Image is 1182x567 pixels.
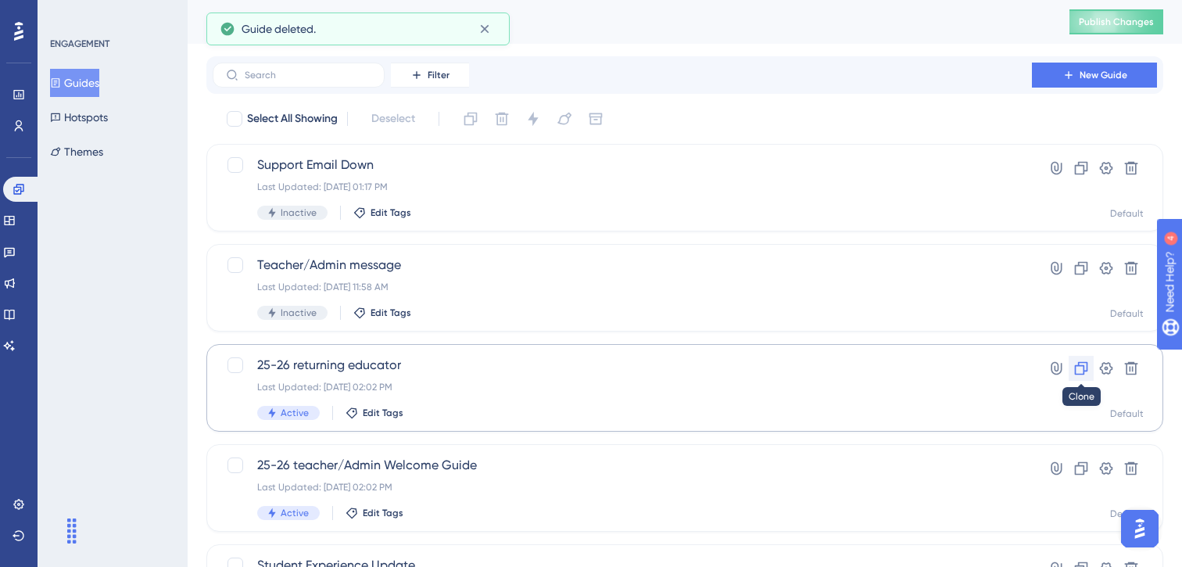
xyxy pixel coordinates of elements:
[428,69,450,81] span: Filter
[245,70,371,81] input: Search
[242,20,316,38] span: Guide deleted.
[281,507,309,519] span: Active
[257,481,987,493] div: Last Updated: [DATE] 02:02 PM
[257,281,987,293] div: Last Updated: [DATE] 11:58 AM
[281,307,317,319] span: Inactive
[353,307,411,319] button: Edit Tags
[357,105,429,133] button: Deselect
[363,407,403,419] span: Edit Tags
[257,181,987,193] div: Last Updated: [DATE] 01:17 PM
[1110,508,1144,520] div: Default
[353,206,411,219] button: Edit Tags
[50,38,109,50] div: ENGAGEMENT
[371,206,411,219] span: Edit Tags
[1110,307,1144,320] div: Default
[50,103,108,131] button: Hotspots
[1116,505,1163,552] iframe: UserGuiding AI Assistant Launcher
[371,307,411,319] span: Edit Tags
[1110,207,1144,220] div: Default
[371,109,415,128] span: Deselect
[281,206,317,219] span: Inactive
[346,407,403,419] button: Edit Tags
[257,256,987,275] span: Teacher/Admin message
[206,11,1030,33] div: Guides
[363,507,403,519] span: Edit Tags
[346,507,403,519] button: Edit Tags
[391,63,469,88] button: Filter
[50,138,103,166] button: Themes
[1032,63,1157,88] button: New Guide
[109,8,113,20] div: 4
[257,381,987,393] div: Last Updated: [DATE] 02:02 PM
[59,508,84,554] div: Drag
[247,109,338,128] span: Select All Showing
[1079,16,1154,28] span: Publish Changes
[50,69,99,97] button: Guides
[1110,407,1144,420] div: Default
[257,156,987,174] span: Support Email Down
[257,456,987,475] span: 25-26 teacher/Admin Welcome Guide
[1080,69,1127,81] span: New Guide
[281,407,309,419] span: Active
[37,4,98,23] span: Need Help?
[1069,9,1163,34] button: Publish Changes
[257,356,987,375] span: 25-26 returning educator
